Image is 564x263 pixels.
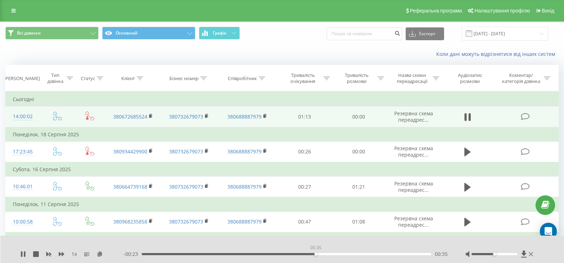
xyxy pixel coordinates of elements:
td: Понеділок, 11 Серпня 2025 [6,197,559,211]
span: 00:35 [435,251,448,258]
div: 10:46:01 [13,180,33,194]
a: 380688887979 [227,183,262,190]
div: Тип дзвінка [46,72,64,84]
span: - 00:23 [123,251,142,258]
div: 00:35 [309,243,323,253]
span: Резервна схема переадрес... [394,145,433,158]
a: 380688887979 [227,148,262,155]
td: Понеділок, 18 Серпня 2025 [6,127,559,142]
div: Співробітник [228,75,257,81]
a: 380732679073 [169,148,203,155]
div: Тривалість розмови [338,72,376,84]
a: 380672685524 [113,113,147,120]
span: Налаштування профілю [474,8,530,14]
button: Основний [102,27,195,40]
span: Всі дзвінки [17,30,41,36]
input: Пошук за номером [327,27,402,40]
div: 14:00:02 [13,110,33,123]
div: Назва схеми переадресації [393,72,431,84]
div: Open Intercom Messenger [540,223,557,240]
div: Коментар/категорія дзвінка [500,72,542,84]
td: 00:00 [332,141,386,162]
td: 01:08 [332,211,386,232]
div: 10:00:58 [13,215,33,229]
button: Всі дзвінки [5,27,99,40]
td: 00:00 [332,106,386,127]
div: Accessibility label [315,253,317,256]
div: [PERSON_NAME] [4,75,40,81]
div: Бізнес номер [169,75,199,81]
div: Аудіозапис розмови [448,72,492,84]
a: 380732679073 [169,218,203,225]
a: 380688887979 [227,113,262,120]
span: Резервна схема переадрес... [394,215,433,228]
td: Сьогодні [6,92,559,106]
a: 380664739168 [113,183,147,190]
a: 380934429900 [113,148,147,155]
button: Експорт [406,27,444,40]
a: 380732679073 [169,113,203,120]
a: Коли дані можуть відрізнятися вiд інших систем [436,51,559,57]
div: Клієнт [121,75,135,81]
span: Графік [213,31,227,36]
td: 01:21 [332,177,386,198]
td: 00:27 [278,177,332,198]
td: 00:26 [278,141,332,162]
td: 00:47 [278,211,332,232]
div: 17:23:45 [13,145,33,159]
td: 01:13 [278,106,332,127]
span: 1 x [72,251,77,258]
span: Резервна схема переадрес... [394,180,433,193]
span: Реферальна програма [410,8,462,14]
td: Субота, 9 Серпня 2025 [6,232,559,247]
button: Графік [199,27,240,40]
a: 380968235858 [113,218,147,225]
td: Субота, 16 Серпня 2025 [6,162,559,177]
span: Резервна схема переадрес... [394,110,433,123]
div: Accessibility label [493,253,496,256]
a: 380732679073 [169,183,203,190]
div: Статус [81,75,95,81]
a: 380688887979 [227,218,262,225]
span: Вихід [542,8,554,14]
div: Тривалість очікування [284,72,322,84]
